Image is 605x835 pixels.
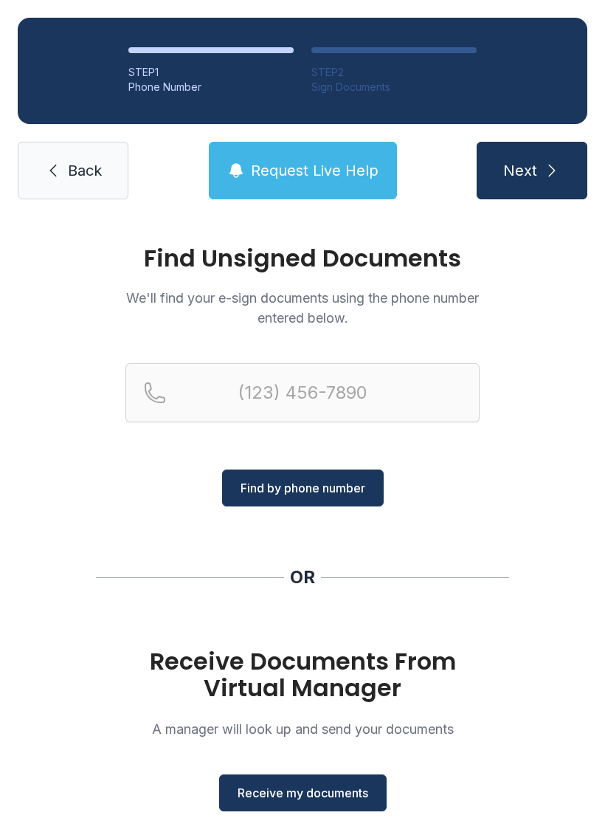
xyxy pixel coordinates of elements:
[125,719,480,739] p: A manager will look up and send your documents
[251,160,378,181] span: Request Live Help
[290,566,315,589] div: OR
[503,160,537,181] span: Next
[125,247,480,270] h1: Find Unsigned Documents
[68,160,102,181] span: Back
[241,479,365,497] span: Find by phone number
[238,784,368,802] span: Receive my documents
[125,648,480,701] h1: Receive Documents From Virtual Manager
[128,80,294,95] div: Phone Number
[125,288,480,328] p: We'll find your e-sign documents using the phone number entered below.
[311,65,477,80] div: STEP 2
[128,65,294,80] div: STEP 1
[311,80,477,95] div: Sign Documents
[125,363,480,422] input: Reservation phone number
